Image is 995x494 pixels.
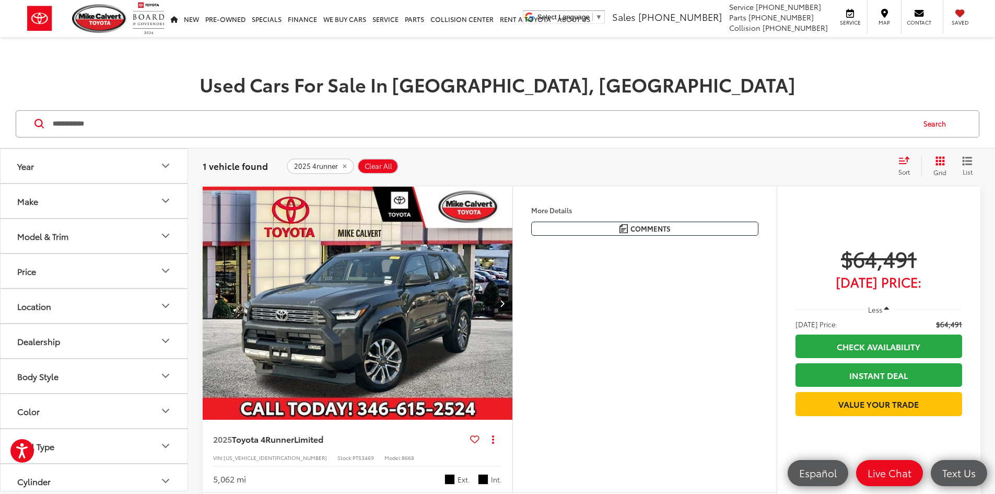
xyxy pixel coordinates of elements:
[638,10,722,24] span: [PHONE_NUMBER]
[914,111,961,137] button: Search
[478,474,488,485] span: Black
[1,429,189,463] button: Fuel TypeFuel Type
[794,466,842,479] span: Español
[531,206,758,214] h4: More Details
[17,336,60,346] div: Dealership
[202,187,513,420] img: 2025 Toyota 4Runner Limited
[159,405,172,417] div: Color
[612,10,636,24] span: Sales
[795,319,837,329] span: [DATE] Price:
[159,335,172,347] div: Dealership
[294,433,323,445] span: Limited
[17,301,51,311] div: Location
[795,392,962,416] a: Value Your Trade
[17,196,38,206] div: Make
[402,454,414,462] span: 8668
[907,19,931,26] span: Contact
[159,300,172,312] div: Location
[159,265,172,277] div: Price
[856,460,923,486] a: Live Chat
[213,433,232,445] span: 2025
[788,460,848,486] a: Español
[933,168,946,177] span: Grid
[365,162,392,170] span: Clear All
[491,285,512,321] button: Next image
[159,194,172,207] div: Make
[159,475,172,487] div: Cylinder
[898,167,910,176] span: Sort
[202,187,513,420] div: 2025 Toyota 4Runner Limited 0
[213,473,246,485] div: 5,062 mi
[159,159,172,172] div: Year
[17,266,36,276] div: Price
[531,222,758,236] button: Comments
[203,159,268,172] span: 1 vehicle found
[444,474,455,485] span: Black
[492,435,494,443] span: dropdown dots
[17,441,54,451] div: Fuel Type
[936,319,962,329] span: $64,491
[619,224,628,233] img: Comments
[213,433,466,445] a: 2025Toyota 4RunnerLimited
[17,406,40,416] div: Color
[729,12,746,22] span: Parts
[294,162,338,170] span: 2025 4runner
[1,324,189,358] button: DealershipDealership
[458,475,470,485] span: Ext.
[232,433,294,445] span: Toyota 4Runner
[795,363,962,387] a: Instant Deal
[287,158,354,174] button: remove 2025%204runner
[17,161,34,171] div: Year
[795,277,962,287] span: [DATE] Price:
[937,466,981,479] span: Text Us
[491,475,502,485] span: Int.
[159,370,172,382] div: Body Style
[931,460,987,486] a: Text Us
[52,111,914,136] input: Search by Make, Model, or Keyword
[729,22,760,33] span: Collision
[1,219,189,253] button: Model & TrimModel & Trim
[863,300,895,319] button: Less
[384,454,402,462] span: Model:
[1,394,189,428] button: ColorColor
[868,305,882,314] span: Less
[795,335,962,358] a: Check Availability
[337,454,353,462] span: Stock:
[17,476,51,486] div: Cylinder
[1,254,189,288] button: PricePrice
[17,231,68,241] div: Model & Trim
[873,19,896,26] span: Map
[72,4,127,33] img: Mike Calvert Toyota
[1,289,189,323] button: LocationLocation
[353,454,374,462] span: PT53469
[224,454,327,462] span: [US_VEHICLE_IDENTIFICATION_NUMBER]
[949,19,971,26] span: Saved
[630,224,671,234] span: Comments
[954,156,980,177] button: List View
[921,156,954,177] button: Grid View
[159,229,172,242] div: Model & Trim
[862,466,917,479] span: Live Chat
[595,13,602,21] span: ▼
[763,22,828,33] span: [PHONE_NUMBER]
[159,440,172,452] div: Fuel Type
[213,454,224,462] span: VIN:
[1,149,189,183] button: YearYear
[484,430,502,449] button: Actions
[202,187,513,420] a: 2025 Toyota 4Runner Limited2025 Toyota 4Runner Limited2025 Toyota 4Runner Limited2025 Toyota 4Run...
[795,245,962,271] span: $64,491
[748,12,814,22] span: [PHONE_NUMBER]
[729,2,754,12] span: Service
[962,167,973,176] span: List
[1,359,189,393] button: Body StyleBody Style
[893,156,921,177] button: Select sort value
[1,184,189,218] button: MakeMake
[756,2,821,12] span: [PHONE_NUMBER]
[17,371,58,381] div: Body Style
[838,19,862,26] span: Service
[357,158,399,174] button: Clear All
